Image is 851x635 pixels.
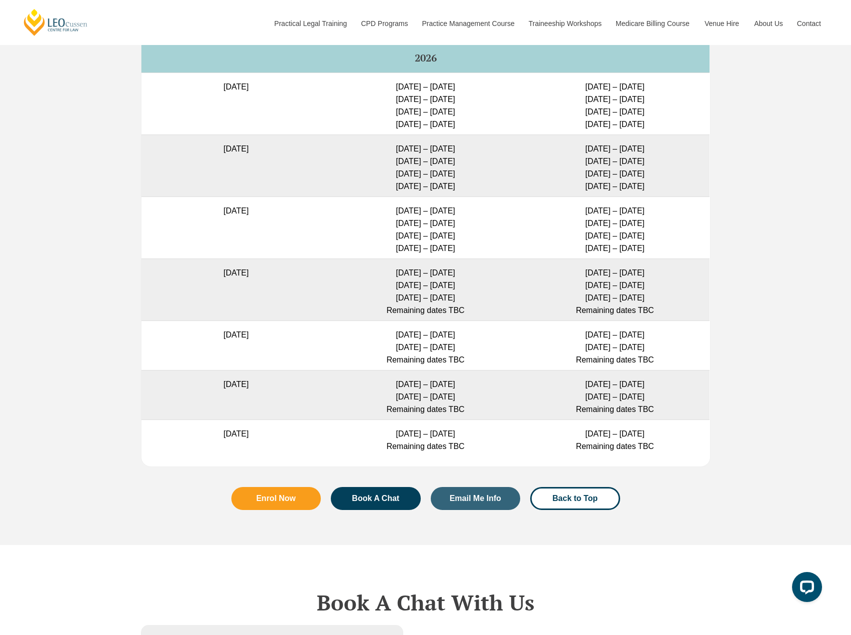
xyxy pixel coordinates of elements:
td: [DATE] [141,320,331,370]
span: Back to Top [553,494,598,502]
h2: Book A Chat With Us [141,590,711,615]
a: Venue Hire [697,2,747,45]
td: [DATE] – [DATE] [DATE] – [DATE] [DATE] – [DATE] [DATE] – [DATE] [520,72,710,134]
td: [DATE] – [DATE] [DATE] – [DATE] [DATE] – [DATE] [DATE] – [DATE] [520,134,710,196]
a: Email Me Info [431,487,521,510]
a: Back to Top [530,487,620,510]
td: [DATE] – [DATE] [DATE] – [DATE] Remaining dates TBC [331,370,520,419]
h5: 2026 [145,52,706,63]
a: Medicare Billing Course [608,2,697,45]
td: [DATE] [141,196,331,258]
a: Traineeship Workshops [521,2,608,45]
td: [DATE] [141,134,331,196]
a: About Us [747,2,790,45]
td: [DATE] [141,258,331,320]
td: [DATE] – [DATE] [DATE] – [DATE] [DATE] – [DATE] Remaining dates TBC [520,258,710,320]
a: Enrol Now [231,487,321,510]
td: [DATE] – [DATE] [DATE] – [DATE] [DATE] – [DATE] [DATE] – [DATE] [331,196,520,258]
td: [DATE] – [DATE] Remaining dates TBC [331,419,520,456]
a: Practice Management Course [415,2,521,45]
td: [DATE] – [DATE] [DATE] – [DATE] [DATE] – [DATE] [DATE] – [DATE] [331,134,520,196]
td: [DATE] – [DATE] [DATE] – [DATE] Remaining dates TBC [331,320,520,370]
span: Enrol Now [256,494,296,502]
td: [DATE] – [DATE] [DATE] – [DATE] [DATE] – [DATE] Remaining dates TBC [331,258,520,320]
a: Book A Chat [331,487,421,510]
td: [DATE] – [DATE] [DATE] – [DATE] [DATE] – [DATE] [DATE] – [DATE] [520,196,710,258]
a: Contact [790,2,829,45]
span: Book A Chat [352,494,399,502]
a: CPD Programs [353,2,414,45]
td: [DATE] – [DATE] Remaining dates TBC [520,419,710,456]
td: [DATE] [141,72,331,134]
td: [DATE] [141,419,331,456]
td: [DATE] – [DATE] [DATE] – [DATE] Remaining dates TBC [520,320,710,370]
span: Email Me Info [450,494,501,502]
a: [PERSON_NAME] Centre for Law [22,8,89,36]
td: [DATE] [141,370,331,419]
iframe: LiveChat chat widget [784,568,826,610]
td: [DATE] – [DATE] [DATE] – [DATE] Remaining dates TBC [520,370,710,419]
td: [DATE] – [DATE] [DATE] – [DATE] [DATE] – [DATE] [DATE] – [DATE] [331,72,520,134]
a: Practical Legal Training [267,2,354,45]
